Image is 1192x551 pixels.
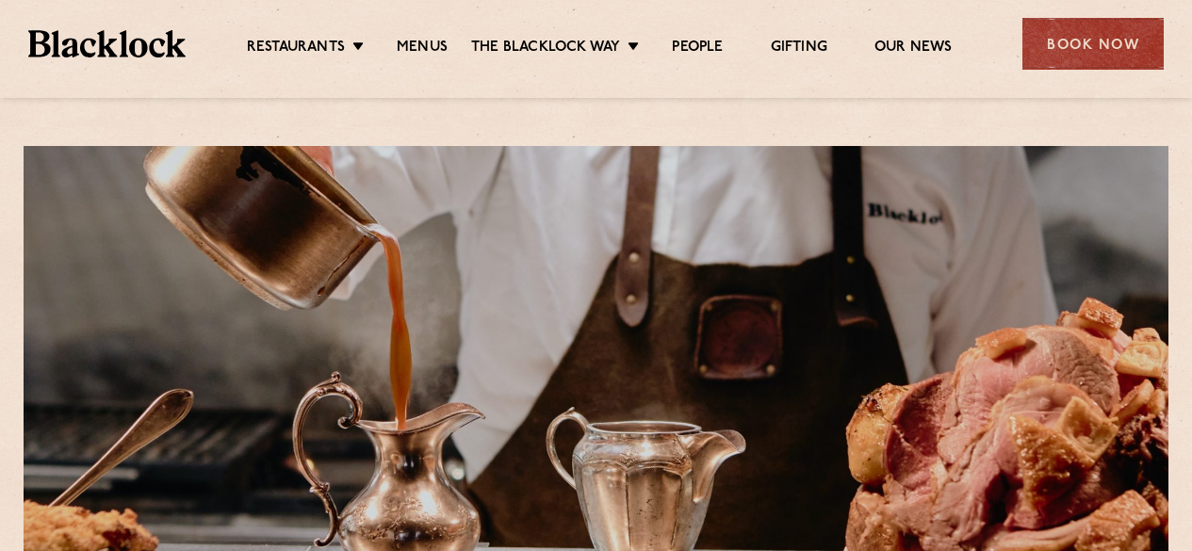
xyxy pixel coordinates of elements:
div: Book Now [1022,18,1164,70]
a: The Blacklock Way [471,39,620,59]
a: People [672,39,723,59]
img: BL_Textured_Logo-footer-cropped.svg [28,30,186,57]
a: Gifting [771,39,827,59]
a: Our News [874,39,953,59]
a: Restaurants [247,39,345,59]
a: Menus [397,39,448,59]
